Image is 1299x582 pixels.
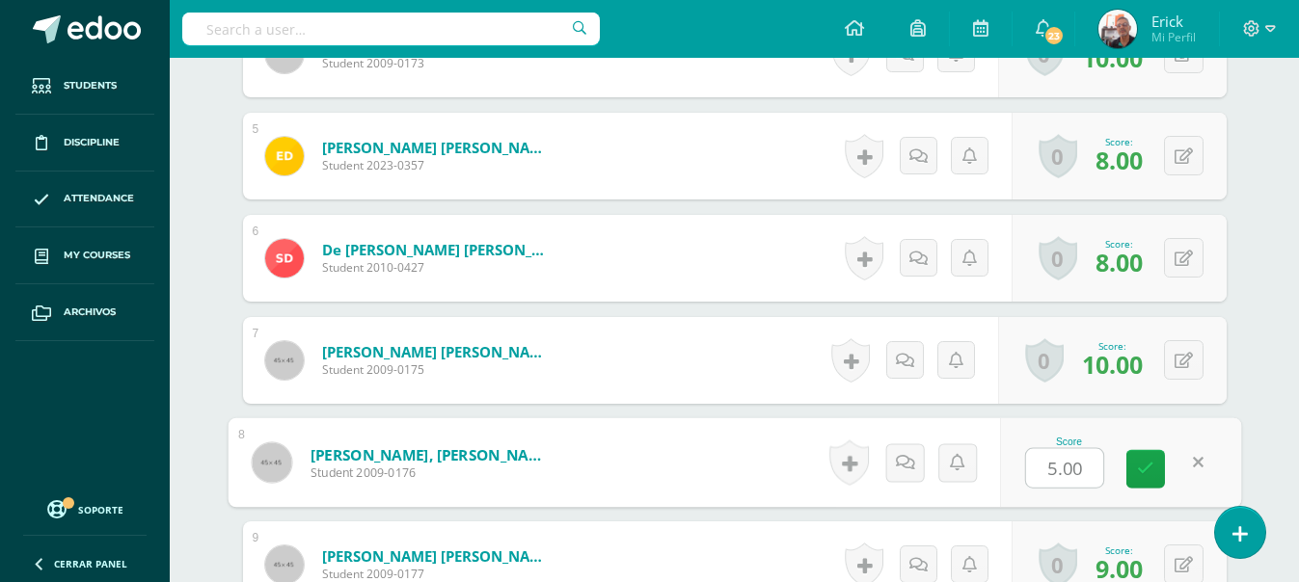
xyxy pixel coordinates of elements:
img: 55017845fec2dd1e23d86bbbd8458b68.png [1098,10,1137,48]
input: 0-10.0 [1026,449,1103,488]
span: Cerrar panel [54,557,127,570]
span: 10.00 [1082,41,1143,74]
span: My courses [64,248,130,263]
a: Soporte [23,495,147,521]
div: Score: [1096,135,1143,148]
a: [PERSON_NAME] [PERSON_NAME] [322,138,554,157]
a: 0 [1039,236,1077,280]
a: Discipline [15,115,154,172]
div: Score [1025,436,1113,447]
span: Soporte [78,503,123,516]
img: d802da139f39ce2621e5b43bcacb3d14.png [265,137,304,175]
span: 8.00 [1096,246,1143,278]
a: [PERSON_NAME] [PERSON_NAME] [322,546,554,566]
span: Attendance [64,191,134,206]
a: Students [15,58,154,115]
a: [PERSON_NAME], [PERSON_NAME] [310,444,548,464]
a: Attendance [15,172,154,228]
a: 0 [1039,134,1077,178]
span: Student 2009-0176 [310,464,548,482]
span: Discipline [64,135,120,150]
a: My courses [15,227,154,284]
span: Student 2009-0177 [322,566,554,582]
span: Archivos [64,304,116,320]
span: Student 2023-0357 [322,157,554,173]
span: Student 2009-0175 [322,361,554,378]
a: De [PERSON_NAME] [PERSON_NAME] [322,240,554,259]
div: Score: [1082,339,1143,353]
span: 10.00 [1082,348,1143,381]
span: Erick [1151,12,1196,31]
img: 45x45 [252,442,291,482]
input: Search a user… [182,13,600,45]
div: Score: [1096,543,1143,557]
a: [PERSON_NAME] [PERSON_NAME] [322,342,554,361]
div: Score: [1096,237,1143,251]
img: 45x45 [265,341,304,380]
span: Student 2009-0173 [322,55,554,71]
span: 23 [1043,25,1065,46]
span: Students [64,78,117,93]
img: e844cf3c2a2904e542d943e6fa9a62b8.png [265,239,304,278]
span: Student 2010-0427 [322,259,554,276]
span: 8.00 [1096,144,1143,176]
span: Mi Perfil [1151,29,1196,45]
a: 0 [1025,338,1064,383]
a: Archivos [15,284,154,341]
